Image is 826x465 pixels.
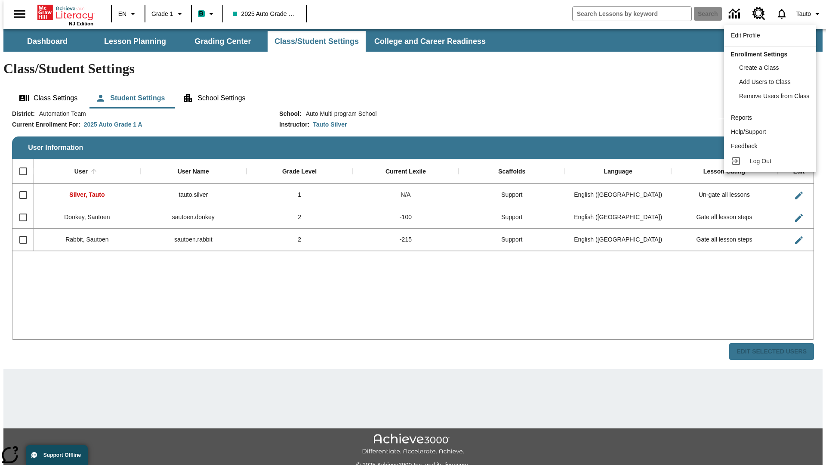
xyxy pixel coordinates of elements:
span: Log Out [750,158,771,164]
span: Feedback [731,143,757,149]
span: Enrollment Settings [730,51,787,58]
span: Create a Class [739,64,779,71]
span: Edit Profile [731,32,760,39]
span: Reports [731,114,752,121]
span: Remove Users from Class [739,93,809,99]
span: Help/Support [731,128,766,135]
span: Add Users to Class [739,78,791,85]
